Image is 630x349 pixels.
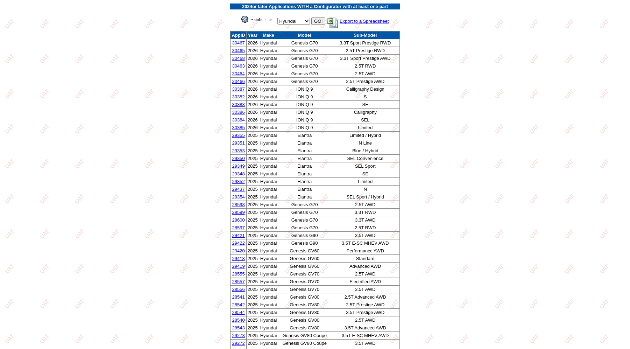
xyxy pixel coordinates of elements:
[278,286,331,293] td: Genesis GV70
[246,93,259,101] td: 2026
[331,332,399,340] td: 3.5T E-SC MHEV AWD
[259,109,278,116] td: Hyundai
[232,271,245,277] a: 28555
[259,32,278,39] td: Make
[331,47,399,55] td: 2.5T Prestige RWD
[246,263,259,270] td: 2025
[230,4,400,9] td: or later Applications WITH a Configurator with at least one part
[259,70,278,78] td: Hyundai
[259,270,278,278] td: Hyundai
[259,239,278,247] td: Hyundai
[331,101,399,109] td: SE
[327,19,389,24] a: Export to a Spreadsheet
[246,124,259,132] td: 2026
[278,170,331,178] td: Elantra
[232,217,245,223] a: 28600
[246,340,259,347] td: 2025
[232,256,245,261] a: 29418
[278,216,331,224] td: Genesis G70
[232,325,245,330] a: 28543
[259,224,278,232] td: Hyundai
[278,239,331,247] td: Genesis G90
[278,124,331,132] td: IONIQ 9
[278,109,331,116] td: IONIQ 9
[331,209,399,216] td: 3.3T RWD
[278,224,331,232] td: Genesis G70
[278,70,331,78] td: Genesis G70
[331,147,399,155] td: Blue / Hybrid
[246,193,259,201] td: 2025
[246,116,259,124] td: 2026
[331,139,399,147] td: N Line
[259,116,278,124] td: Hyundai
[246,209,259,216] td: 2025
[259,193,278,201] td: Hyundai
[259,78,278,85] td: Hyundai
[259,255,278,263] td: Hyundai
[278,263,331,270] td: Genesis GV60
[278,186,331,193] td: Elantra
[331,32,399,39] td: Sub-Model
[232,94,245,99] a: 30382
[259,101,278,109] td: Hyundai
[331,155,399,162] td: SEL Convenience
[232,264,245,269] a: 29419
[259,170,278,178] td: Hyundai
[232,171,245,176] a: 29348
[246,232,259,239] td: 2025
[232,317,245,323] a: 28540
[246,139,259,147] td: 2025
[331,85,399,93] td: Calligraphy Design
[331,301,399,309] td: 2.5T Prestige AWD
[246,270,259,278] td: 2025
[259,147,278,155] td: Hyundai
[246,186,259,193] td: 2025
[246,309,259,316] td: 2025
[331,109,399,116] td: Calligraphy
[278,255,331,263] td: Genesis GV60
[331,278,399,286] td: Electrified AWD
[246,155,259,162] td: 2025
[278,155,331,162] td: Elantra
[331,116,399,124] td: SEL
[278,301,331,309] td: Genesis GV80
[259,301,278,309] td: Hyundai
[232,110,245,115] a: 30386
[246,178,259,186] td: 2025
[331,78,399,85] td: 2.5T Prestige AWD
[327,16,340,30] img: MSExcel.jpg
[278,78,331,85] td: Genesis G70
[232,79,245,84] a: 30466
[232,202,245,207] a: 28598
[246,324,259,332] td: 2025
[331,270,399,278] td: 2.5T AWD
[278,309,331,316] td: Genesis GV80
[331,293,399,301] td: 2.5T Advanced AWD
[331,309,399,316] td: 3.5T Prestige AWD
[278,101,331,109] td: IONIQ 9
[232,333,245,338] a: 29273
[246,85,259,93] td: 2026
[232,225,245,230] a: 28597
[331,324,399,332] td: 3.5T Advanced AWD
[278,324,331,332] td: Genesis GV80
[259,209,278,216] td: Hyundai
[232,102,245,107] a: 30383
[278,340,331,347] td: Genesis GV80 Coupe
[241,16,276,23] img: maint.gif
[246,62,259,70] td: 2026
[331,316,399,324] td: 2.5T AWD
[232,63,245,69] a: 30463
[232,279,245,284] a: 28557
[278,39,331,47] td: Genesis G70
[259,62,278,70] td: Hyundai
[232,287,245,292] a: 28556
[259,247,278,255] td: Hyundai
[331,216,399,224] td: 3.3T AWD
[246,316,259,324] td: 2025
[232,125,245,130] a: 30385
[246,39,259,47] td: 2026
[278,209,331,216] td: Genesis G70
[331,70,399,78] td: 2.5T AWD
[278,139,331,147] td: Elantra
